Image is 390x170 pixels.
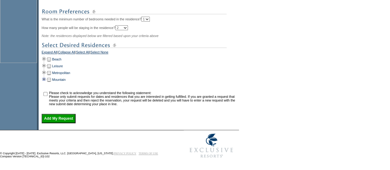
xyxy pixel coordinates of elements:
img: Exclusive Resorts [184,130,239,161]
a: Select All [76,50,90,56]
div: | | | [42,50,237,56]
a: Collapse All [58,50,75,56]
a: Expand All [42,50,57,56]
span: Note: the residences displayed below are filtered based upon your criteria above [42,34,158,38]
a: Mountain [52,78,66,81]
a: Select None [90,50,108,56]
img: subTtlRoomPreferences.gif [42,8,227,15]
a: Metropolitan [52,71,70,75]
td: Please check to acknowledge you understand the following statement: Please only submit requests f... [49,91,237,106]
input: Add My Request [42,114,76,123]
a: PRIVACY POLICY [114,152,136,155]
a: TERMS OF USE [139,152,158,155]
a: Beach [52,57,61,61]
a: Leisure [52,64,63,68]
